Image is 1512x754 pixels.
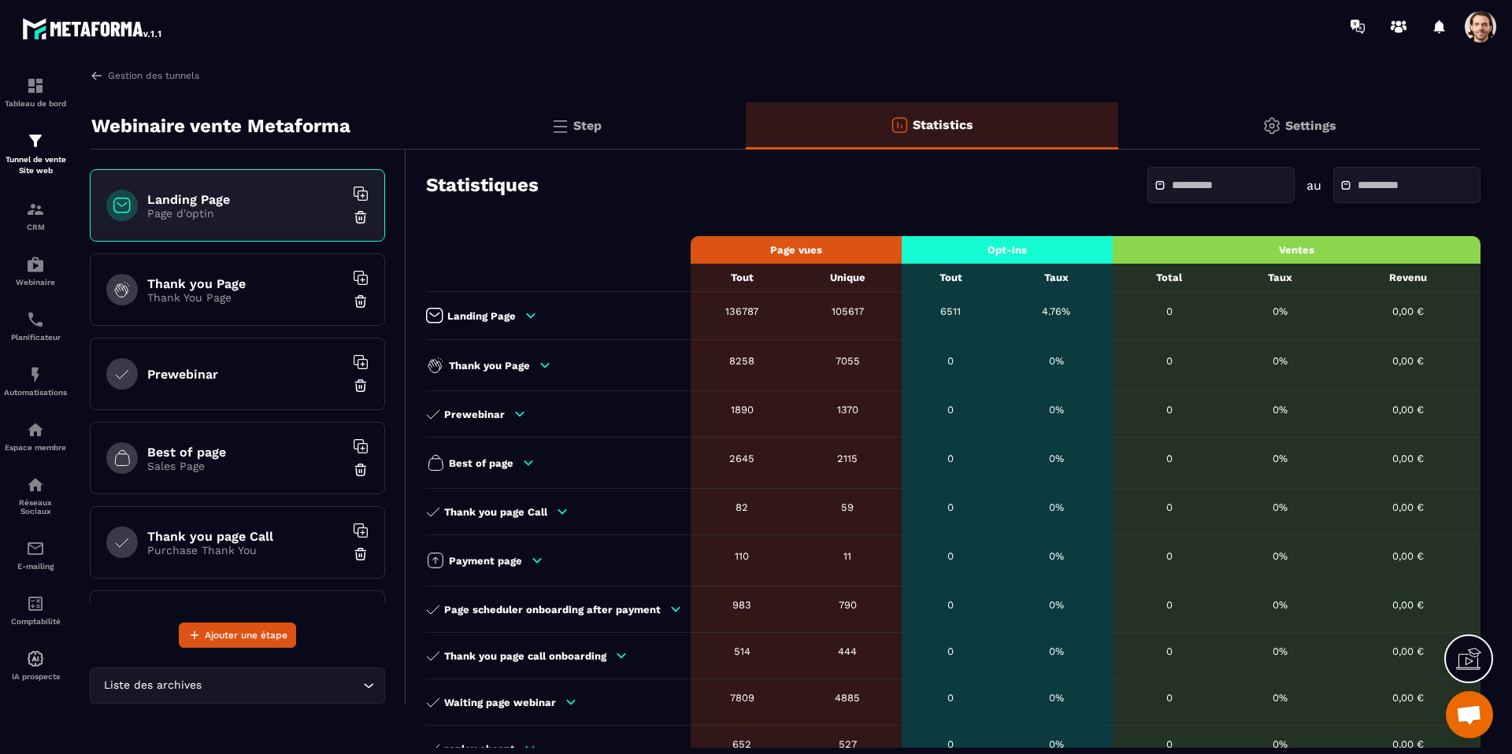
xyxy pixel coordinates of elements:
p: Réseaux Sociaux [4,498,67,516]
th: Taux [1226,264,1336,292]
div: 0 [910,404,992,416]
a: accountantaccountantComptabilité [4,582,67,638]
div: 8258 [699,355,786,367]
div: 0 [1121,738,1218,750]
div: 0,00 € [1343,355,1473,367]
div: 0,00 € [1343,501,1473,513]
img: logo [22,14,164,43]
div: 4885 [802,692,894,704]
div: 0 [910,645,992,657]
div: 0% [1234,355,1328,367]
p: IA prospects [4,672,67,681]
img: trash [353,378,369,394]
p: Settings [1285,118,1336,133]
div: 0% [1234,645,1328,657]
th: Tout [902,264,1000,292]
div: 0% [1234,453,1328,464]
div: 0 [1121,501,1218,513]
div: 0 [910,599,992,611]
p: Page scheduler onboarding after payment [444,604,661,615]
div: 2645 [699,453,786,464]
p: Webinaire [4,278,67,286]
p: Step [573,118,602,133]
p: Thank you Page [449,360,530,371]
p: Best of page [449,457,513,469]
div: 0% [1234,501,1328,513]
div: 105617 [802,305,894,317]
div: 0% [1008,501,1105,513]
div: 11 [802,550,894,562]
div: 0,00 € [1343,305,1473,317]
div: 0 [910,550,992,562]
th: Unique [794,264,902,292]
img: formation [26,76,45,95]
p: Purchase Thank You [147,544,344,556]
div: 983 [699,599,786,611]
img: formation [26,131,45,150]
div: 82 [699,501,786,513]
div: 0% [1234,305,1328,317]
th: Taux [1000,264,1113,292]
div: 527 [802,738,894,750]
div: 0% [1008,738,1105,750]
div: 0,00 € [1343,550,1473,562]
p: Espace membre [4,443,67,452]
div: 0% [1234,599,1328,611]
h6: Landing Page [147,192,344,207]
div: 0% [1234,404,1328,416]
th: Revenu [1335,264,1480,292]
p: Payment page [449,555,522,567]
div: 1890 [699,404,786,416]
a: automationsautomationsEspace membre [4,408,67,464]
div: 0 [910,738,992,750]
h6: Best of page [147,445,344,460]
th: Ventes [1113,236,1480,264]
p: Thank You Page [147,291,344,304]
p: E-mailing [4,562,67,571]
p: Tunnel de vente Site web [4,154,67,176]
p: Sales Page [147,460,344,472]
a: automationsautomationsWebinaire [4,243,67,298]
p: Landing Page [447,310,516,322]
div: 0 [1121,404,1218,416]
a: automationsautomationsAutomatisations [4,353,67,408]
span: Liste des archives [100,677,205,694]
img: scheduler [26,310,45,329]
th: Page vues [691,236,902,264]
img: trash [353,462,369,478]
img: trash [353,209,369,225]
div: 0 [910,453,992,464]
div: 0,00 € [1343,453,1473,464]
button: Ajouter une étape [179,623,296,648]
div: 59 [802,501,894,513]
div: 652 [699,738,786,750]
div: 110 [699,550,786,562]
th: Total [1113,264,1226,292]
div: 6511 [910,305,992,317]
div: 0,00 € [1343,599,1473,611]
div: 7809 [699,692,786,704]
div: 0 [1121,550,1218,562]
p: Waiting page webinar [444,697,556,708]
div: 1370 [802,404,894,416]
span: Ajouter une étape [205,627,287,643]
input: Search for option [205,677,359,694]
img: stats-o.f719a939.svg [890,116,909,135]
th: Tout [691,264,794,292]
p: Tableau de bord [4,99,67,108]
a: schedulerschedulerPlanificateur [4,298,67,353]
div: 790 [802,599,894,611]
img: automations [26,420,45,439]
p: Page d'optin [147,207,344,220]
div: 0% [1234,738,1328,750]
div: 0 [1121,599,1218,611]
a: Gestion des tunnels [90,68,199,83]
img: formation [26,200,45,219]
p: Statistics [913,117,973,132]
p: Comptabilité [4,617,67,626]
img: bars.0d591741.svg [550,116,569,135]
p: Automatisations [4,388,67,397]
div: 0% [1234,550,1328,562]
div: 4.76% [1008,305,1105,317]
img: trash [353,294,369,309]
